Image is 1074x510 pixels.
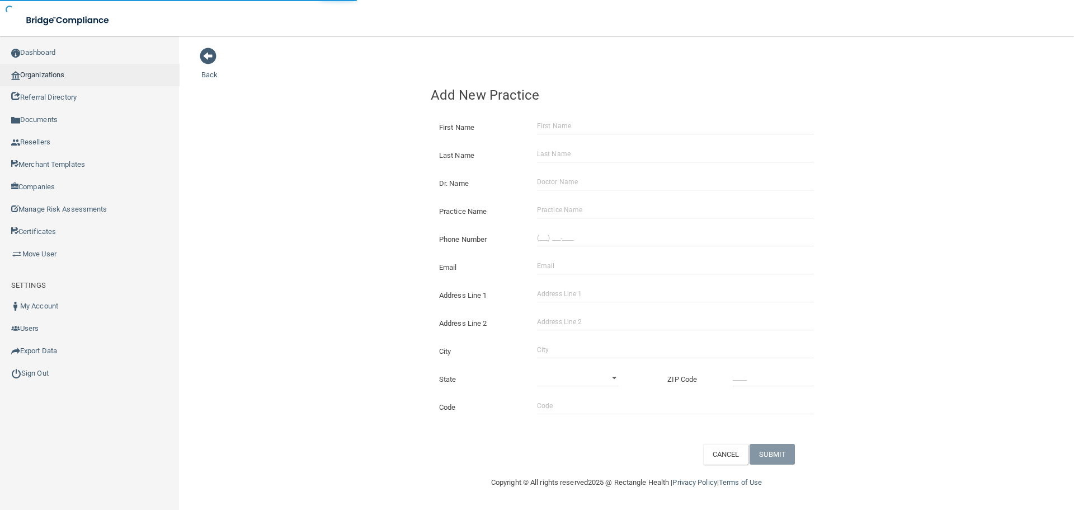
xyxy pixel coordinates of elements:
[719,478,762,486] a: Terms of Use
[201,57,218,79] a: Back
[537,314,814,330] input: Address Line 2
[11,279,46,292] label: SETTINGS
[537,118,814,134] input: First Name
[11,302,20,311] img: ic_user_dark.df1a06c3.png
[703,444,748,465] button: CANCEL
[11,71,20,80] img: organization-icon.f8decf85.png
[11,138,20,147] img: ic_reseller.de258add.png
[733,369,814,386] input: _____
[11,324,20,333] img: icon-users.e205127d.png
[750,444,795,465] button: SUBMIT
[537,397,814,414] input: Code
[431,177,529,190] label: Dr. Name
[537,341,814,358] input: City
[422,465,831,500] div: Copyright © All rights reserved 2025 @ Rectangle Health | |
[431,121,529,134] label: First Name
[537,258,814,274] input: Email
[431,317,529,330] label: Address Line 2
[537,286,814,302] input: Address Line 1
[17,9,120,32] img: bridge_compliance_login_screen.278c3ca4.svg
[431,149,529,162] label: Last Name
[11,116,20,125] img: icon-documents.8dae5593.png
[11,249,22,260] img: briefcase.64adab9b.png
[11,49,20,58] img: ic_dashboard_dark.d01f4a41.png
[11,368,21,378] img: ic_power_dark.7ecde6b1.png
[672,478,717,486] a: Privacy Policy
[659,373,724,386] label: ZIP Code
[431,289,529,302] label: Address Line 1
[431,345,529,358] label: City
[431,205,529,218] label: Practice Name
[537,230,814,246] input: (___) ___-____
[537,146,814,162] input: Last Name
[11,347,20,355] img: icon-export.b9366987.png
[431,261,529,274] label: Email
[537,202,814,218] input: Practice Name
[431,373,529,386] label: State
[431,233,529,246] label: Phone Number
[431,88,822,102] h4: Add New Practice
[537,174,814,190] input: Doctor Name
[431,401,529,414] label: Code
